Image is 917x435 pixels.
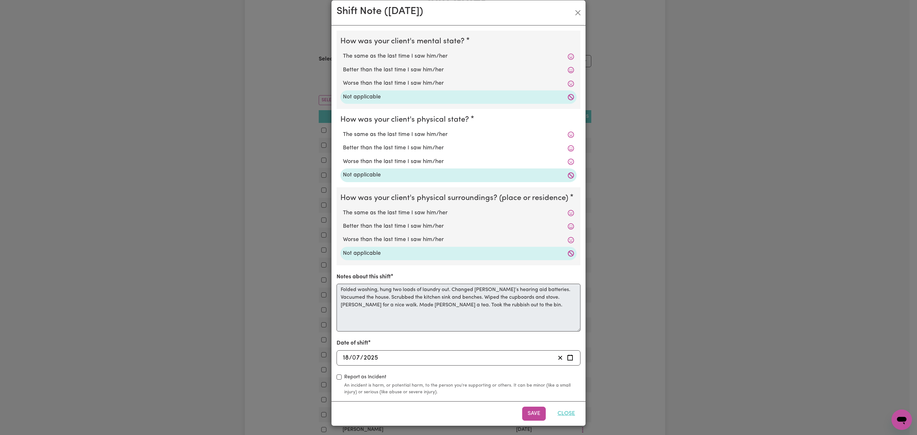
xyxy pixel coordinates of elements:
[349,354,352,361] span: /
[343,79,574,88] label: Worse than the last time I saw him/her
[343,158,574,166] label: Worse than the last time I saw him/her
[352,353,360,363] input: --
[340,114,472,125] legend: How was your client's physical state?
[360,354,363,361] span: /
[573,8,583,18] button: Close
[343,171,574,179] label: Not applicable
[343,131,574,139] label: The same as the last time I saw him/her
[337,273,391,281] label: Notes about this shift
[337,284,580,332] textarea: Folded washing, hung two loads of laundry out. Changed [PERSON_NAME]’s hearing aid batteries. Vac...
[343,209,574,217] label: The same as the last time I saw him/her
[343,66,574,74] label: Better than the last time I saw him/her
[522,407,546,421] button: Save
[340,192,571,204] legend: How was your client's physical surroundings? (place or residence)
[565,353,575,363] button: Enter the date of shift
[337,5,423,18] h2: Shift Note ( [DATE] )
[343,249,574,258] label: Not applicable
[344,373,386,381] label: Report as Incident
[552,407,580,421] button: Close
[363,353,378,363] input: ----
[343,222,574,231] label: Better than the last time I saw him/her
[555,353,565,363] button: Clear date of shift
[343,93,574,101] label: Not applicable
[343,236,574,244] label: Worse than the last time I saw him/her
[337,339,368,347] label: Date of shift
[340,36,467,47] legend: How was your client's mental state?
[344,382,580,396] small: An incident is harm, or potential harm, to the person you're supporting or others. It can be mino...
[892,410,912,430] iframe: Button to launch messaging window, conversation in progress
[343,144,574,152] label: Better than the last time I saw him/her
[343,353,349,363] input: --
[343,52,574,61] label: The same as the last time I saw him/her
[352,355,356,361] span: 0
